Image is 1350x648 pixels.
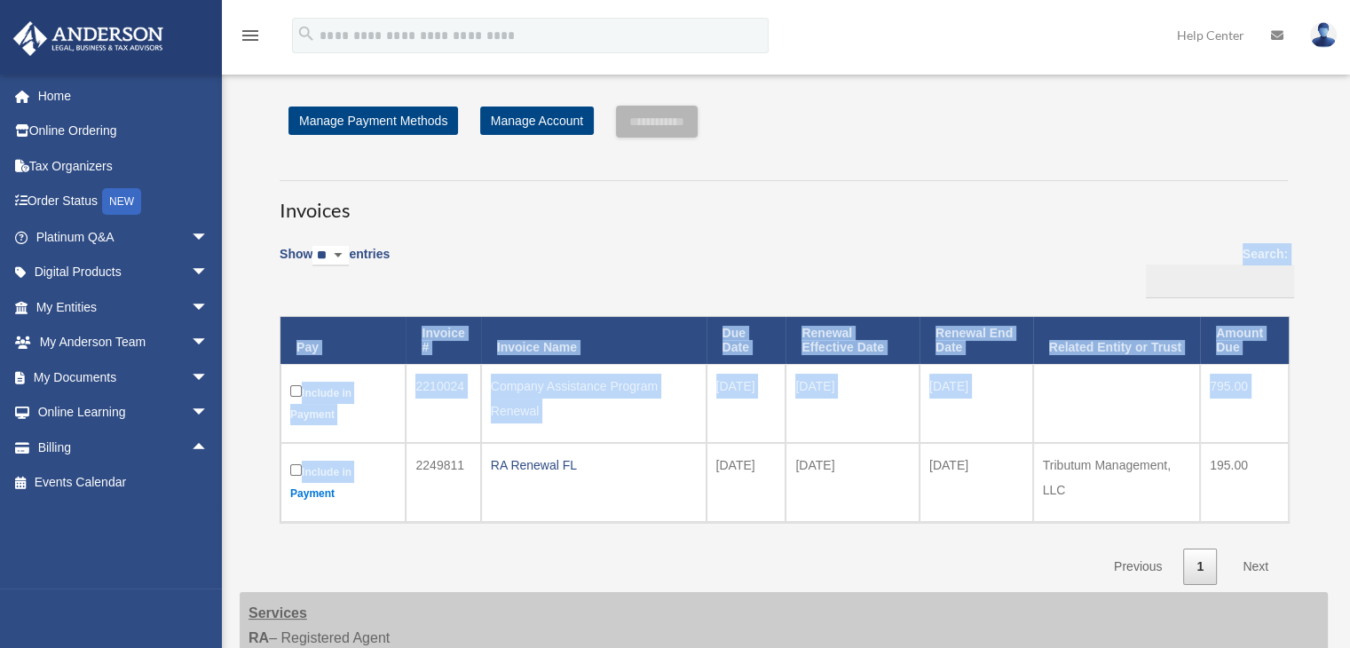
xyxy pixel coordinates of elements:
[249,605,307,620] strong: Services
[240,25,261,46] i: menu
[481,317,707,365] th: Invoice Name: activate to sort column ascending
[1229,549,1282,585] a: Next
[191,430,226,466] span: arrow_drop_up
[707,317,786,365] th: Due Date: activate to sort column ascending
[290,385,302,397] input: Include in Payment
[1200,443,1289,522] td: 195.00
[406,364,480,443] td: 2210024
[406,443,480,522] td: 2249811
[491,453,697,478] div: RA Renewal FL
[12,395,235,431] a: Online Learningarrow_drop_down
[920,443,1033,522] td: [DATE]
[707,364,786,443] td: [DATE]
[191,325,226,361] span: arrow_drop_down
[240,31,261,46] a: menu
[12,360,235,395] a: My Documentsarrow_drop_down
[920,364,1033,443] td: [DATE]
[8,21,169,56] img: Anderson Advisors Platinum Portal
[12,325,235,360] a: My Anderson Teamarrow_drop_down
[786,443,920,522] td: [DATE]
[12,465,235,501] a: Events Calendar
[191,219,226,256] span: arrow_drop_down
[288,107,458,135] a: Manage Payment Methods
[12,148,235,184] a: Tax Organizers
[707,443,786,522] td: [DATE]
[191,360,226,396] span: arrow_drop_down
[406,317,480,365] th: Invoice #: activate to sort column ascending
[1200,364,1289,443] td: 795.00
[191,395,226,431] span: arrow_drop_down
[312,246,349,266] select: Showentries
[1310,22,1337,48] img: User Pic
[12,114,235,149] a: Online Ordering
[1101,549,1175,585] a: Previous
[786,364,920,443] td: [DATE]
[12,184,235,220] a: Order StatusNEW
[280,317,406,365] th: Pay: activate to sort column descending
[249,630,269,645] strong: RA
[12,255,235,290] a: Digital Productsarrow_drop_down
[290,382,396,425] label: Include in Payment
[1183,549,1217,585] a: 1
[12,219,235,255] a: Platinum Q&Aarrow_drop_down
[12,78,235,114] a: Home
[491,374,697,423] div: Company Assistance Program Renewal
[280,243,390,284] label: Show entries
[191,289,226,326] span: arrow_drop_down
[280,180,1288,225] h3: Invoices
[1033,317,1200,365] th: Related Entity or Trust: activate to sort column ascending
[1146,265,1294,298] input: Search:
[920,317,1033,365] th: Renewal End Date: activate to sort column ascending
[102,188,141,215] div: NEW
[12,430,226,465] a: Billingarrow_drop_up
[786,317,920,365] th: Renewal Effective Date: activate to sort column ascending
[1033,443,1200,522] td: Tributum Management, LLC
[290,461,396,504] label: Include in Payment
[296,24,316,43] i: search
[290,464,302,476] input: Include in Payment
[12,289,235,325] a: My Entitiesarrow_drop_down
[480,107,594,135] a: Manage Account
[1200,317,1289,365] th: Amount Due: activate to sort column ascending
[1140,243,1288,298] label: Search:
[191,255,226,291] span: arrow_drop_down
